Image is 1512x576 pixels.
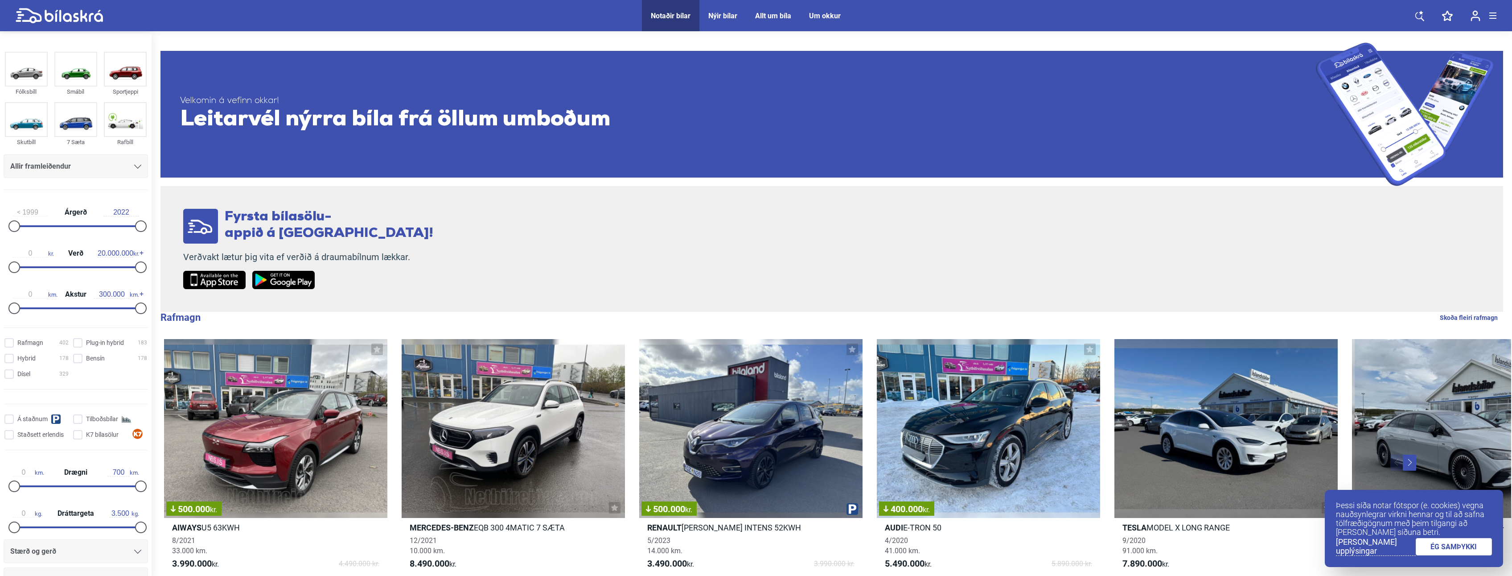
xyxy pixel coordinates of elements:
span: kr. [172,559,219,569]
b: 3.490.000 [647,558,687,569]
span: 4.490.000 kr. [339,559,379,569]
img: user-login.svg [1471,10,1480,21]
span: 178 [59,354,69,363]
span: kr. [410,559,456,569]
span: kr. [885,559,932,569]
span: 8/2021 33.000 km. [172,536,207,555]
span: Á staðnum [17,414,48,424]
span: Tilboðsbílar [86,414,118,424]
span: 183 [138,338,147,348]
span: kg. [109,510,139,518]
span: Akstur [63,291,89,298]
p: Þessi síða notar fótspor (e. cookies) vegna nauðsynlegrar virkni hennar og til að safna tölfræðig... [1336,501,1492,537]
span: kr. [923,506,930,514]
div: 7 Sæta [54,137,97,147]
b: 3.990.000 [172,558,212,569]
b: Audi [885,523,903,532]
b: Mercedes-Benz [410,523,474,532]
span: km. [107,468,139,477]
span: Fyrsta bílasölu- appið á [GEOGRAPHIC_DATA]! [225,210,433,240]
h2: U5 63KWH [164,522,387,533]
div: Skutbíll [5,137,48,147]
span: 3.990.000 kr. [814,559,855,569]
span: kr. [210,506,217,514]
span: 400.000 [883,505,930,514]
b: Aiways [172,523,201,532]
span: Velkomin á vefinn okkar! [180,95,1316,107]
h2: [PERSON_NAME] INTENS 52KWH [639,522,863,533]
span: Leitarvél nýrra bíla frá öllum umboðum [180,107,1316,133]
span: Árgerð [62,209,89,216]
span: Bensín [86,354,105,363]
a: Velkomin á vefinn okkar!Leitarvél nýrra bíla frá öllum umboðum [160,42,1503,186]
span: Dráttargeta [55,510,96,517]
a: Allt um bíla [755,12,791,20]
span: 5.890.000 kr. [1052,559,1092,569]
span: 9/2020 91.000 km. [1122,536,1158,555]
span: K7 bílasölur [86,430,119,439]
b: Rafmagn [160,312,201,323]
a: Skoða fleiri rafmagn [1440,312,1498,323]
a: Nýir bílar [708,12,737,20]
span: km. [12,290,58,298]
span: kr. [12,249,54,257]
a: Notaðir bílar [651,12,690,20]
span: Verð [66,250,86,257]
div: Sportjeppi [104,87,147,97]
button: Previous [1390,455,1404,471]
p: Verðvakt lætur þig vita ef verðið á draumabílnum lækkar. [183,252,433,263]
span: 402 [59,338,69,348]
span: Stærð og gerð [10,545,56,558]
span: Rafmagn [17,338,43,348]
span: 4/2020 41.000 km. [885,536,920,555]
div: Rafbíll [104,137,147,147]
b: 16.900.000 [1360,558,1405,569]
span: Allir framleiðendur [10,160,71,173]
span: Dísel [17,369,30,379]
span: 329 [59,369,69,379]
span: kr. [647,559,694,569]
span: kr. [1122,559,1169,569]
button: Next [1403,455,1416,471]
span: 178 [138,354,147,363]
span: 5/2023 14.000 km. [647,536,682,555]
span: 500.000 [171,505,217,514]
b: 8.490.000 [410,558,449,569]
div: Fólksbíll [5,87,48,97]
a: ÉG SAMÞYKKI [1416,538,1492,555]
b: 5.490.000 [885,558,924,569]
span: Hybrid [17,354,36,363]
a: [PERSON_NAME] upplýsingar [1336,538,1416,556]
span: kg. [12,510,42,518]
h2: EQB 300 4MATIC 7 SÆTA [402,522,625,533]
div: Smábíl [54,87,97,97]
span: km. [94,290,139,298]
h2: E-TRON 50 [877,522,1100,533]
span: km. [12,468,44,477]
a: Um okkur [809,12,841,20]
span: kr. [685,506,692,514]
b: Tesla [1122,523,1146,532]
span: Drægni [62,469,90,476]
span: Plug-in hybrid [86,338,124,348]
b: 7.890.000 [1122,558,1162,569]
span: 12/2021 10.000 km. [410,536,445,555]
span: Staðsett erlendis [17,430,64,439]
span: 500.000 [646,505,692,514]
span: kr. [98,249,139,257]
h2: MODEL X LONG RANGE [1114,522,1338,533]
b: Renault [647,523,682,532]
